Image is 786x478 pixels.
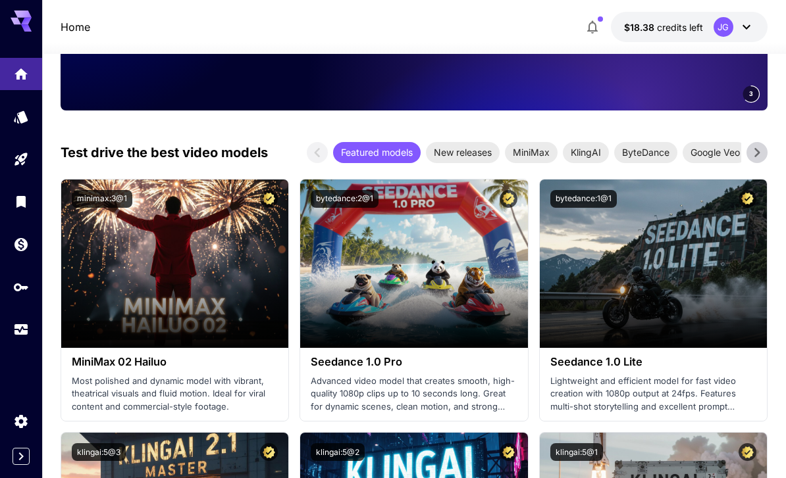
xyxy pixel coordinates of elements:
[426,145,500,159] span: New releases
[13,151,29,168] div: Playground
[13,193,29,210] div: Library
[739,190,756,208] button: Certified Model – Vetted for best performance and includes a commercial license.
[540,179,767,348] img: alt
[311,190,379,208] button: bytedance:2@1
[505,142,558,163] div: MiniMax
[739,443,756,461] button: Certified Model – Vetted for best performance and includes a commercial license.
[624,22,657,33] span: $18.38
[550,190,617,208] button: bytedance:1@1
[260,443,278,461] button: Certified Model – Vetted for best performance and includes a commercial license.
[311,356,517,368] h3: Seedance 1.0 Pro
[563,142,609,163] div: KlingAI
[657,22,703,33] span: credits left
[611,12,768,42] button: $18.38135JG
[61,179,288,348] img: alt
[550,356,756,368] h3: Seedance 1.0 Lite
[13,322,29,338] div: Usage
[13,279,29,295] div: API Keys
[500,443,517,461] button: Certified Model – Vetted for best performance and includes a commercial license.
[13,448,30,465] button: Expand sidebar
[505,145,558,159] span: MiniMax
[61,19,90,35] nav: breadcrumb
[72,443,126,461] button: klingai:5@3
[500,190,517,208] button: Certified Model – Vetted for best performance and includes a commercial license.
[563,145,609,159] span: KlingAI
[550,443,603,461] button: klingai:5@1
[714,17,733,37] div: JG
[614,145,677,159] span: ByteDance
[550,375,756,414] p: Lightweight and efficient model for fast video creation with 1080p output at 24fps. Features mult...
[683,145,748,159] span: Google Veo
[260,190,278,208] button: Certified Model – Vetted for best performance and includes a commercial license.
[13,108,29,125] div: Models
[311,375,517,414] p: Advanced video model that creates smooth, high-quality 1080p clips up to 10 seconds long. Great f...
[333,145,421,159] span: Featured models
[72,356,278,368] h3: MiniMax 02 Hailuo
[72,190,132,208] button: minimax:3@1
[72,375,278,414] p: Most polished and dynamic model with vibrant, theatrical visuals and fluid motion. Ideal for vira...
[426,142,500,163] div: New releases
[13,413,29,429] div: Settings
[333,142,421,163] div: Featured models
[61,143,268,162] p: Test drive the best video models
[13,236,29,252] div: Wallet
[749,89,753,99] span: 3
[683,142,748,163] div: Google Veo
[614,142,677,163] div: ByteDance
[624,20,703,34] div: $18.38135
[61,19,90,35] a: Home
[13,66,29,82] div: Home
[300,179,527,348] img: alt
[311,443,365,461] button: klingai:5@2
